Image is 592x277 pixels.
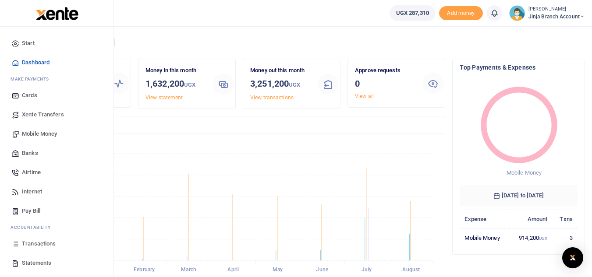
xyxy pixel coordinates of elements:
a: UGX 287,310 [390,5,436,21]
h6: [DATE] to [DATE] [460,185,578,206]
span: Start [22,39,35,48]
a: Airtime [7,163,106,182]
a: Mobile Money [7,124,106,144]
span: Pay Bill [22,207,40,215]
h4: Top Payments & Expenses [460,63,578,72]
h4: Hello [PERSON_NAME] [33,38,585,47]
span: Dashboard [22,58,50,67]
a: Xente Transfers [7,105,106,124]
td: 3 [552,228,578,247]
a: Internet [7,182,106,201]
img: profile-user [509,5,525,21]
a: Pay Bill [7,201,106,221]
th: Expense [460,210,510,228]
span: Internet [22,187,42,196]
a: Dashboard [7,53,106,72]
a: Start [7,34,106,53]
span: Mobile Money [507,169,542,176]
a: Statements [7,253,106,273]
h4: Transactions Overview [41,120,438,130]
a: View all [355,93,374,99]
a: logo-small logo-large logo-large [35,10,78,16]
span: Statements [22,259,51,267]
tspan: February [134,267,155,273]
th: Txns [552,210,578,228]
span: Transactions [22,239,56,248]
h3: 3,251,200 [250,77,311,91]
a: Banks [7,144,106,163]
h3: 0 [355,77,415,90]
small: UGX [289,81,300,88]
small: UGX [184,81,195,88]
tspan: March [181,267,196,273]
td: 914,200 [510,228,552,247]
span: Jinja branch account [528,13,585,21]
span: Cards [22,91,37,100]
li: Wallet ballance [386,5,439,21]
small: UGX [539,236,547,241]
img: logo-large [36,7,78,20]
li: Ac [7,221,106,234]
a: Transactions [7,234,106,253]
small: [PERSON_NAME] [528,6,585,13]
tspan: August [402,267,420,273]
span: Mobile Money [22,130,57,138]
a: profile-user [PERSON_NAME] Jinja branch account [509,5,585,21]
span: Xente Transfers [22,110,64,119]
p: Approve requests [355,66,415,75]
h3: 1,632,200 [145,77,206,91]
span: countability [17,224,50,231]
a: View statement [145,95,183,101]
span: Airtime [22,168,41,177]
td: Mobile Money [460,228,510,247]
a: Cards [7,86,106,105]
li: M [7,72,106,86]
div: Open Intercom Messenger [562,247,583,268]
a: View transactions [250,95,294,101]
th: Amount [510,210,552,228]
span: Add money [439,6,483,21]
span: UGX 287,310 [396,9,429,18]
p: Money out this month [250,66,311,75]
p: Money in this month [145,66,206,75]
span: Banks [22,149,38,158]
a: Add money [439,9,483,16]
span: ake Payments [15,76,49,82]
li: Toup your wallet [439,6,483,21]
